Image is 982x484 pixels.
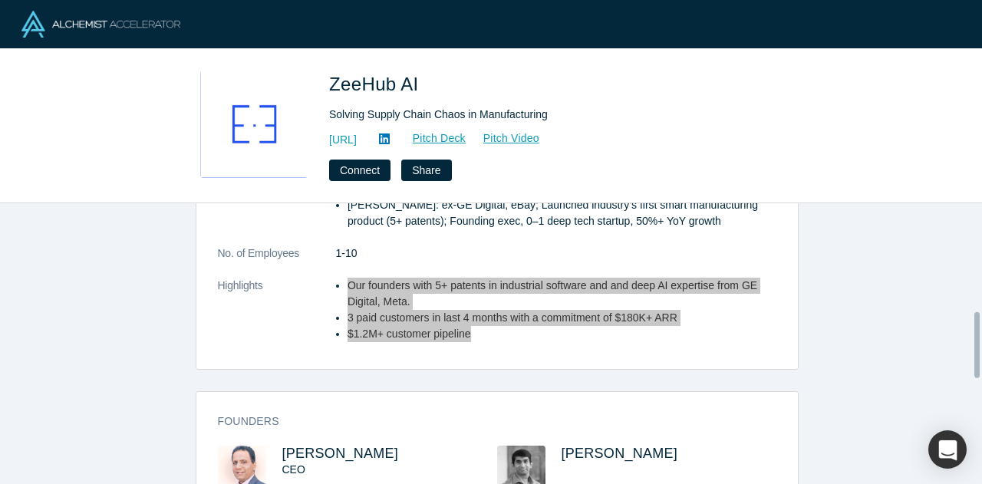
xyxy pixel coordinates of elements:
[562,446,678,461] a: [PERSON_NAME]
[218,278,336,358] dt: Highlights
[282,446,399,461] a: [PERSON_NAME]
[21,11,180,38] img: Alchemist Logo
[401,160,451,181] button: Share
[348,278,776,310] li: Our founders with 5+ patents in industrial software and and deep AI expertise from GE Digital, Meta.
[329,132,357,148] a: [URL]
[329,160,390,181] button: Connect
[348,310,776,326] li: 3 paid customers in last 4 months with a commitment of $180K+ ARR
[348,197,776,229] p: [PERSON_NAME]: ex‑GE Digital, eBay; Launched industry’s first smart manufacturing product (5+ pat...
[282,463,305,476] span: CEO
[218,245,336,278] dt: No. of Employees
[329,74,424,94] span: ZeeHub AI
[348,326,776,342] li: $1.2M+ customer pipeline
[396,130,466,147] a: Pitch Deck
[336,245,776,262] dd: 1-10
[466,130,540,147] a: Pitch Video
[329,107,759,123] div: Solving Supply Chain Chaos in Manufacturing
[218,413,755,430] h3: Founders
[200,71,308,178] img: ZeeHub AI's Logo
